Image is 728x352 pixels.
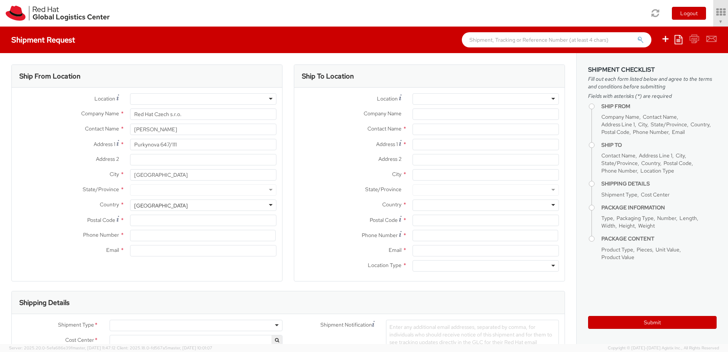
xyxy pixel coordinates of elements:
[641,191,670,198] span: Cost Center
[362,232,398,239] span: Phone Number
[637,246,652,253] span: Pieces
[588,66,717,73] h3: Shipment Checklist
[588,75,717,90] span: Fill out each form listed below and agree to the terms and conditions before submitting
[617,215,654,222] span: Packaging Type
[633,129,668,135] span: Phone Number
[676,152,685,159] span: City
[85,125,119,132] span: Contact Name
[664,160,692,167] span: Postal Code
[83,186,119,193] span: State/Province
[608,345,719,351] span: Copyright © [DATE]-[DATE] Agistix Inc., All Rights Reserved
[19,299,69,306] h3: Shipping Details
[656,246,679,253] span: Unit Value
[601,181,717,187] h4: Shipping Details
[370,217,398,223] span: Postal Code
[134,202,188,209] div: [GEOGRAPHIC_DATA]
[65,336,94,345] span: Cost Center
[679,215,697,222] span: Length
[392,171,402,178] span: City
[81,110,119,117] span: Company Name
[601,129,629,135] span: Postal Code
[638,121,647,128] span: City
[672,7,706,20] button: Logout
[168,345,212,350] span: master, [DATE] 10:01:07
[100,201,119,208] span: Country
[117,345,212,350] span: Client: 2025.18.0-fd567a5
[365,186,402,193] span: State/Province
[94,95,115,102] span: Location
[601,167,637,174] span: Phone Number
[639,152,672,159] span: Address Line 1
[6,6,110,21] img: rh-logistics-00dfa346123c4ec078e1.svg
[19,72,80,80] h3: Ship From Location
[601,142,717,148] h4: Ship To
[110,171,119,178] span: City
[601,246,633,253] span: Product Type
[601,160,638,167] span: State/Province
[640,167,674,174] span: Location Type
[601,104,717,109] h4: Ship From
[601,191,637,198] span: Shipment Type
[378,156,402,162] span: Address 2
[367,125,402,132] span: Contact Name
[320,321,372,329] span: Shipment Notification
[389,247,402,253] span: Email
[106,247,119,253] span: Email
[588,92,717,100] span: Fields with asterisks (*) are required
[601,215,613,222] span: Type
[657,215,676,222] span: Number
[96,156,119,162] span: Address 2
[601,236,717,242] h4: Package Content
[58,321,94,330] span: Shipment Type
[368,262,402,269] span: Location Type
[638,222,655,229] span: Weight
[641,160,660,167] span: Country
[672,129,685,135] span: Email
[9,345,116,350] span: Server: 2025.20.0-5efa686e39f
[83,231,119,238] span: Phone Number
[11,36,75,44] h4: Shipment Request
[72,345,116,350] span: master, [DATE] 11:47:12
[94,141,115,148] span: Address 1
[690,121,709,128] span: Country
[377,95,398,102] span: Location
[643,113,677,120] span: Contact Name
[651,121,687,128] span: State/Province
[588,316,717,329] button: Submit
[601,121,635,128] span: Address Line 1
[462,32,651,47] input: Shipment, Tracking or Reference Number (at least 4 chars)
[619,222,635,229] span: Height
[601,152,635,159] span: Contact Name
[601,222,615,229] span: Width
[364,110,402,117] span: Company Name
[601,254,634,261] span: Product Value
[382,201,402,208] span: Country
[87,217,115,223] span: Postal Code
[601,113,639,120] span: Company Name
[719,19,723,25] span: ▼
[302,72,354,80] h3: Ship To Location
[376,141,398,148] span: Address 1
[601,205,717,211] h4: Package Information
